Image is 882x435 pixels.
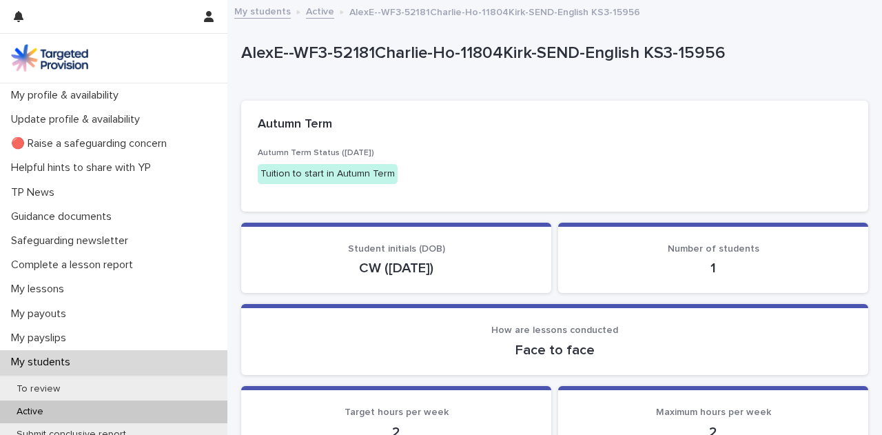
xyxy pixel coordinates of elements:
[6,234,139,247] p: Safeguarding newsletter
[258,149,374,157] span: Autumn Term Status ([DATE])
[6,259,144,272] p: Complete a lesson report
[6,383,71,395] p: To review
[668,244,759,254] span: Number of students
[234,3,291,19] a: My students
[6,210,123,223] p: Guidance documents
[6,307,77,321] p: My payouts
[6,137,178,150] p: 🔴 Raise a safeguarding concern
[241,43,863,63] p: AlexE--WF3-52181Charlie-Ho-11804Kirk-SEND-English KS3-15956
[306,3,334,19] a: Active
[6,332,77,345] p: My payslips
[345,407,449,417] span: Target hours per week
[656,407,771,417] span: Maximum hours per week
[6,356,81,369] p: My students
[258,117,332,132] h2: Autumn Term
[258,260,535,276] p: CW ([DATE])
[6,89,130,102] p: My profile & availability
[11,44,88,72] img: M5nRWzHhSzIhMunXDL62
[6,161,162,174] p: Helpful hints to share with YP
[258,164,398,184] div: Tuition to start in Autumn Term
[6,406,54,418] p: Active
[6,113,151,126] p: Update profile & availability
[491,325,618,335] span: How are lessons conducted
[575,260,852,276] p: 1
[348,244,445,254] span: Student initials (DOB)
[349,3,640,19] p: AlexE--WF3-52181Charlie-Ho-11804Kirk-SEND-English KS3-15956
[6,186,65,199] p: TP News
[258,342,852,358] p: Face to face
[6,283,75,296] p: My lessons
